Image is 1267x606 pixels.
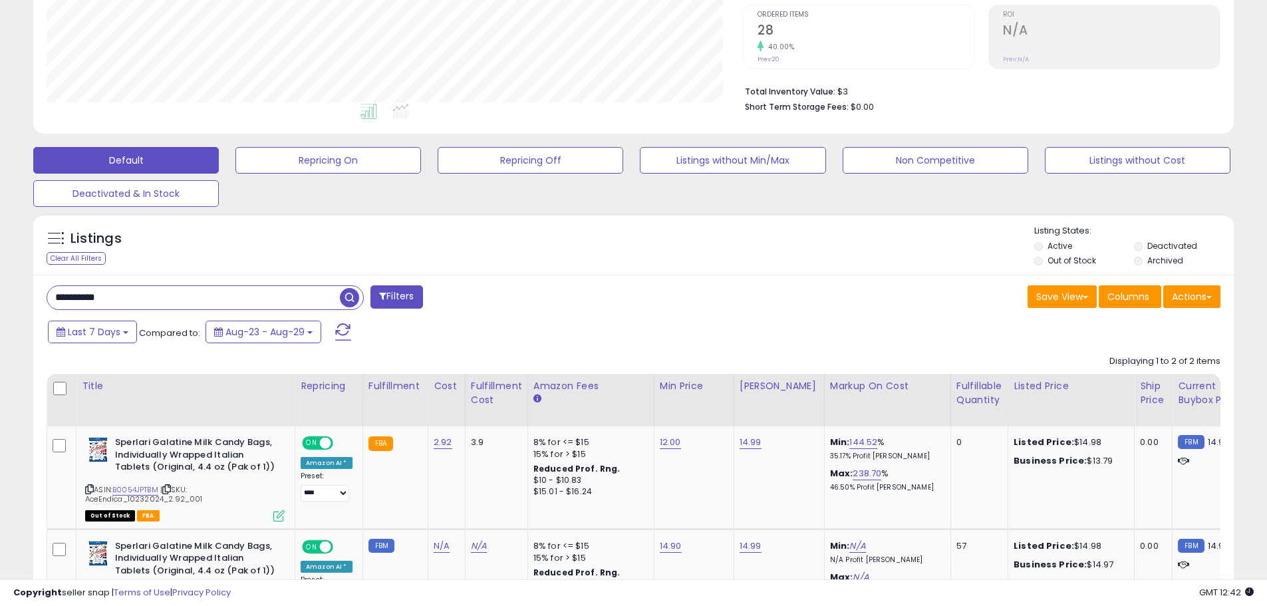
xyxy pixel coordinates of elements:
[843,147,1028,174] button: Non Competitive
[1014,454,1087,467] b: Business Price:
[1003,11,1220,19] span: ROI
[1028,285,1097,308] button: Save View
[139,327,200,339] span: Compared to:
[853,467,881,480] a: 238.70
[660,379,728,393] div: Min Price
[740,436,762,449] a: 14.99
[1003,23,1220,41] h2: N/A
[745,86,835,97] b: Total Inventory Value:
[438,147,623,174] button: Repricing Off
[47,252,106,265] div: Clear All Filters
[660,539,682,553] a: 14.90
[82,379,289,393] div: Title
[301,457,352,469] div: Amazon AI *
[85,484,203,504] span: | SKU: AceEndica_10232024_2.92_001
[849,436,877,449] a: 144.52
[533,436,644,448] div: 8% for <= $15
[1163,285,1220,308] button: Actions
[471,539,487,553] a: N/A
[1003,55,1029,63] small: Prev: N/A
[1109,355,1220,368] div: Displaying 1 to 2 of 2 items
[1045,147,1230,174] button: Listings without Cost
[1014,436,1124,448] div: $14.98
[112,484,158,496] a: B0054JPTBM
[1014,539,1074,552] b: Listed Price:
[640,147,825,174] button: Listings without Min/Max
[13,587,231,599] div: seller snap | |
[172,586,231,599] a: Privacy Policy
[1048,255,1096,266] label: Out of Stock
[1208,539,1230,552] span: 14.98
[1140,379,1167,407] div: Ship Price
[830,452,940,461] p: 35.17% Profit [PERSON_NAME]
[1014,379,1129,393] div: Listed Price
[301,561,352,573] div: Amazon AI *
[533,379,648,393] div: Amazon Fees
[956,379,1002,407] div: Fulfillable Quantity
[370,285,422,309] button: Filters
[301,379,357,393] div: Repricing
[48,321,137,343] button: Last 7 Days
[849,539,865,553] a: N/A
[1014,559,1124,571] div: $14.97
[68,325,120,339] span: Last 7 Days
[533,393,541,405] small: Amazon Fees.
[740,539,762,553] a: 14.99
[740,379,819,393] div: [PERSON_NAME]
[1048,240,1072,251] label: Active
[434,539,450,553] a: N/A
[830,483,940,492] p: 46.50% Profit [PERSON_NAME]
[533,448,644,460] div: 15% for > $15
[33,180,219,207] button: Deactivated & In Stock
[851,100,874,113] span: $0.00
[1178,435,1204,449] small: FBM
[764,42,794,52] small: 40.00%
[1014,558,1087,571] b: Business Price:
[225,325,305,339] span: Aug-23 - Aug-29
[1140,436,1162,448] div: 0.00
[368,436,393,451] small: FBA
[830,436,850,448] b: Min:
[830,436,940,461] div: %
[956,436,998,448] div: 0
[368,539,394,553] small: FBM
[301,472,352,502] div: Preset:
[303,541,320,552] span: ON
[368,379,422,393] div: Fulfillment
[115,540,277,581] b: Sperlari Galatine Milk Candy Bags, Individually Wrapped Italian Tablets (Original, 4.4 oz (Pak of...
[1208,436,1230,448] span: 14.98
[206,321,321,343] button: Aug-23 - Aug-29
[331,438,352,449] span: OFF
[33,147,219,174] button: Default
[660,436,681,449] a: 12.00
[830,467,853,480] b: Max:
[533,463,621,474] b: Reduced Prof. Rng.
[303,438,320,449] span: ON
[114,586,170,599] a: Terms of Use
[85,510,135,522] span: All listings that are currently out of stock and unavailable for purchase on Amazon
[434,379,460,393] div: Cost
[85,436,285,520] div: ASIN:
[331,541,352,552] span: OFF
[758,23,974,41] h2: 28
[758,55,779,63] small: Prev: 20
[830,539,850,552] b: Min:
[1014,455,1124,467] div: $13.79
[533,540,644,552] div: 8% for <= $15
[830,468,940,492] div: %
[1140,540,1162,552] div: 0.00
[1178,379,1246,407] div: Current Buybox Price
[824,374,950,426] th: The percentage added to the cost of goods (COGS) that forms the calculator for Min & Max prices.
[434,436,452,449] a: 2.92
[13,586,62,599] strong: Copyright
[137,510,160,522] span: FBA
[471,436,517,448] div: 3.9
[85,436,112,463] img: 513RApaO+FL._SL40_.jpg
[533,552,644,564] div: 15% for > $15
[115,436,277,477] b: Sperlari Galatine Milk Candy Bags, Individually Wrapped Italian Tablets (Original, 4.4 oz (Pak of...
[745,82,1210,98] li: $3
[1107,290,1149,303] span: Columns
[1147,255,1183,266] label: Archived
[745,101,849,112] b: Short Term Storage Fees:
[533,486,644,498] div: $15.01 - $16.24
